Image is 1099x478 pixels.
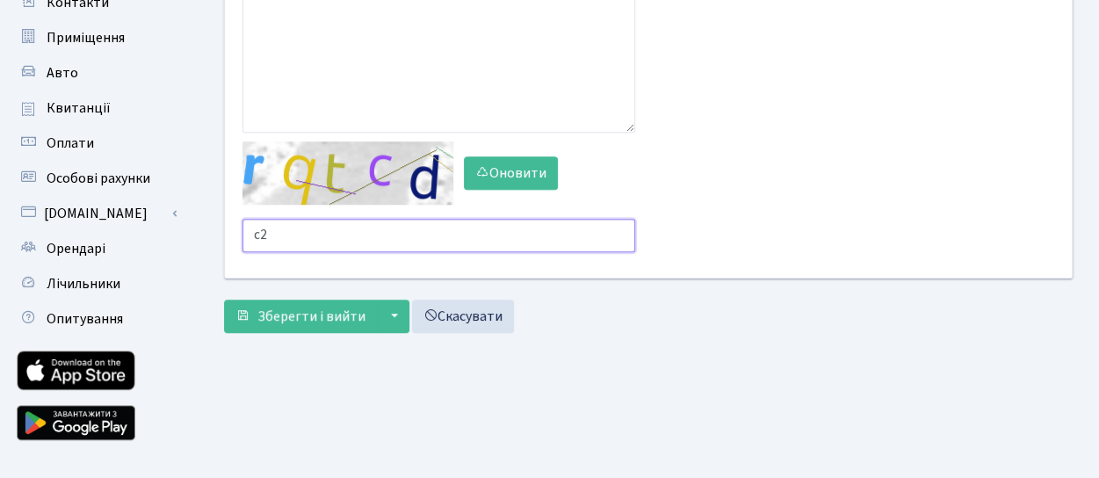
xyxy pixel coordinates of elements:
a: Квитанції [9,91,184,126]
a: Авто [9,55,184,91]
img: default [242,141,453,205]
a: Орендарі [9,231,184,266]
span: Приміщення [47,28,125,47]
span: Опитування [47,309,123,329]
a: Приміщення [9,20,184,55]
span: Особові рахунки [47,169,150,188]
a: Скасувати [412,300,514,333]
span: Орендарі [47,239,105,258]
button: Зберегти і вийти [224,300,377,333]
a: Особові рахунки [9,161,184,196]
span: Квитанції [47,98,111,118]
a: Опитування [9,301,184,337]
span: Лічильники [47,274,120,293]
span: Оплати [47,134,94,153]
input: Введіть текст із зображення [242,219,635,252]
a: Оплати [9,126,184,161]
span: Зберегти і вийти [257,307,365,326]
a: Лічильники [9,266,184,301]
a: [DOMAIN_NAME] [9,196,184,231]
span: Авто [47,63,78,83]
button: Оновити [464,156,558,190]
